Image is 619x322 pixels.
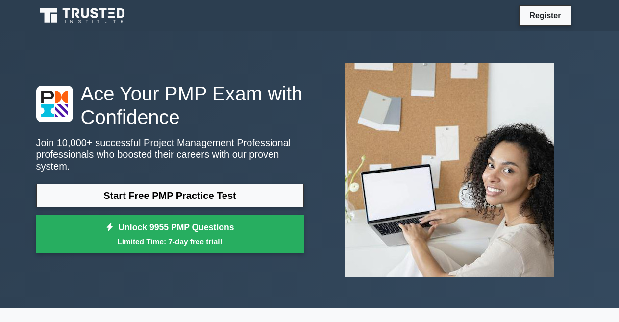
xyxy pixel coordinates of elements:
a: Start Free PMP Practice Test [36,184,304,207]
a: Register [523,9,567,22]
h1: Ace Your PMP Exam with Confidence [36,82,304,129]
small: Limited Time: 7-day free trial! [49,236,292,247]
p: Join 10,000+ successful Project Management Professional professionals who boosted their careers w... [36,137,304,172]
a: Unlock 9955 PMP QuestionsLimited Time: 7-day free trial! [36,215,304,254]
